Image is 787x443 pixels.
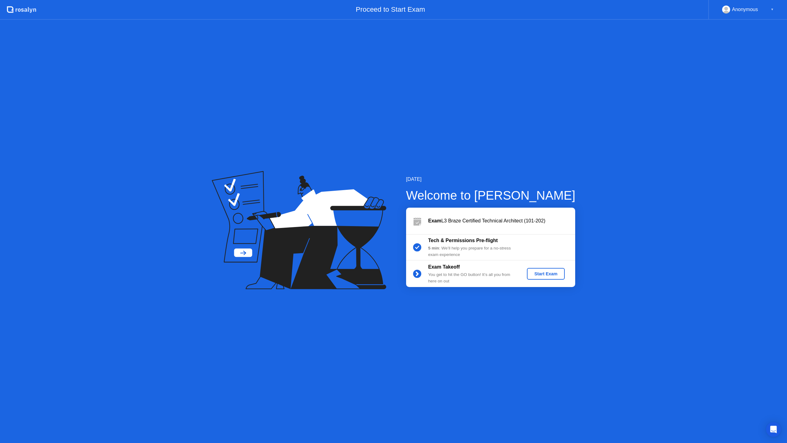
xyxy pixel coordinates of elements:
[428,218,441,223] b: Exam
[428,264,460,269] b: Exam Takeoff
[406,186,575,205] div: Welcome to [PERSON_NAME]
[428,245,517,258] div: : We’ll help you prepare for a no-stress exam experience
[428,217,575,225] div: L3 Braze Certified Technical Architect (101-202)
[527,268,565,280] button: Start Exam
[732,6,758,14] div: Anonymous
[406,176,575,183] div: [DATE]
[771,6,774,14] div: ▼
[428,246,439,250] b: 5 min
[529,271,562,276] div: Start Exam
[428,238,498,243] b: Tech & Permissions Pre-flight
[766,422,781,437] div: Open Intercom Messenger
[428,272,517,284] div: You get to hit the GO button! It’s all you from here on out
